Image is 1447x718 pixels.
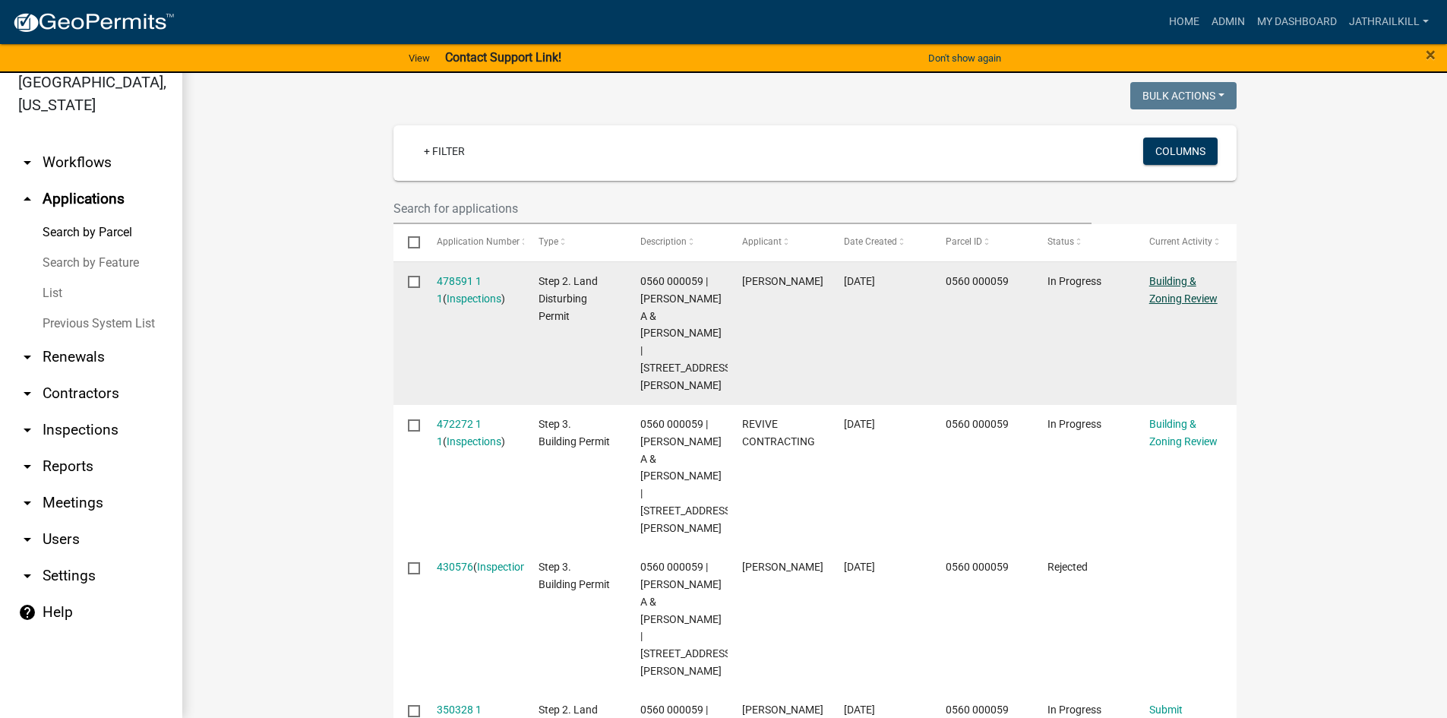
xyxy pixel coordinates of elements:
span: Current Activity [1149,236,1212,247]
div: ( ) [437,416,510,451]
datatable-header-cell: Parcel ID [931,224,1033,261]
datatable-header-cell: Type [524,224,626,261]
span: 09/15/2025 [844,275,875,287]
a: + Filter [412,138,477,165]
div: ( ) [437,273,510,308]
span: Description [640,236,687,247]
span: Applicant [742,236,782,247]
a: Inspections [477,561,532,573]
a: Jathrailkill [1343,8,1435,36]
strong: Contact Support Link! [445,50,561,65]
a: My Dashboard [1251,8,1343,36]
span: In Progress [1047,275,1101,287]
span: Step 2. Land Disturbing Permit [539,275,598,322]
a: Home [1163,8,1205,36]
span: Step 3. Building Permit [539,418,610,448]
span: 09/02/2025 [844,418,875,430]
datatable-header-cell: Date Created [829,224,931,261]
span: In Progress [1047,418,1101,430]
datatable-header-cell: Application Number [422,224,524,261]
span: 0560 000059 | JACOBS ROBIN A & HENRY M | 11 IKE DAVIDSON RD [640,275,734,391]
i: arrow_drop_down [18,348,36,366]
i: arrow_drop_down [18,421,36,439]
a: 472272 1 1 [437,418,482,448]
i: arrow_drop_down [18,530,36,549]
span: Parcel ID [946,236,982,247]
span: 0560 000059 | JACOBS ROBIN A & HENRY M | 11 IKE DAVIDSON RD [640,561,734,677]
a: Building & Zoning Review [1149,418,1218,448]
a: 478591 1 1 [437,275,482,305]
button: Don't show again [922,46,1007,71]
datatable-header-cell: Applicant [728,224,829,261]
span: Application Number [437,236,520,247]
i: arrow_drop_down [18,384,36,403]
span: Status [1047,236,1074,247]
span: In Progress [1047,704,1101,716]
span: Date Created [844,236,897,247]
datatable-header-cell: Current Activity [1135,224,1237,261]
a: Inspections [447,293,501,305]
input: Search for applications [393,193,1092,224]
div: ( ) [437,558,510,576]
span: Robert Wynne [742,704,823,716]
a: Building & Zoning Review [1149,275,1218,305]
datatable-header-cell: Status [1033,224,1135,261]
a: Inspections [447,435,501,448]
i: arrow_drop_down [18,567,36,585]
datatable-header-cell: Description [626,224,728,261]
span: 0560 000059 [946,561,1009,573]
span: Henry Jacobs [742,561,823,573]
button: Columns [1143,138,1218,165]
datatable-header-cell: Select [393,224,422,261]
a: Admin [1205,8,1251,36]
span: 0560 000059 [946,704,1009,716]
a: View [403,46,436,71]
button: Close [1426,46,1436,64]
span: Step 3. Building Permit [539,561,610,590]
i: arrow_drop_down [18,153,36,172]
i: arrow_drop_down [18,494,36,512]
span: Robert Wynne [742,275,823,287]
span: Type [539,236,558,247]
i: help [18,603,36,622]
a: 430576 [437,561,473,573]
span: 06/04/2025 [844,561,875,573]
span: × [1426,44,1436,65]
span: Rejected [1047,561,1088,573]
span: 0560 000059 [946,418,1009,430]
span: REVIVE CONTRACTING [742,418,815,448]
span: 12/18/2024 [844,704,875,716]
i: arrow_drop_down [18,457,36,476]
button: Bulk Actions [1130,82,1237,109]
span: 0560 000059 [946,275,1009,287]
span: 0560 000059 | JACOBS ROBIN A & HENRY M | 11 IKE DAVIDSON RD [640,418,734,534]
i: arrow_drop_up [18,190,36,208]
